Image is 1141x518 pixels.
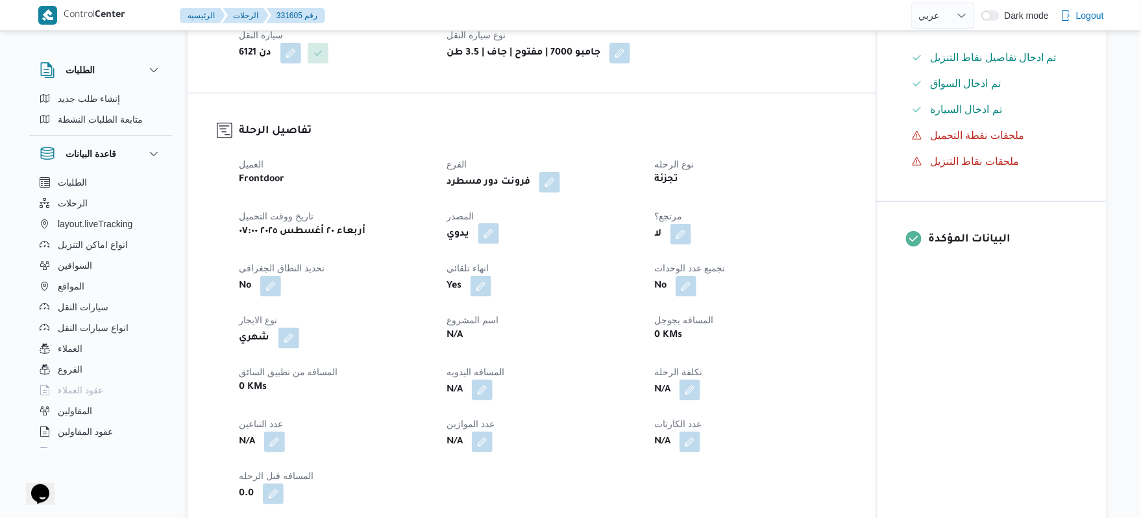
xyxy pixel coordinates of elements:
[239,172,284,188] b: Frontdoor
[239,278,251,294] b: No
[34,172,167,193] button: الطلبات
[58,320,129,336] span: انواع سيارات النقل
[239,224,365,240] b: أربعاء ٢٠ أغسطس ٢٠٢٥ ٠٧:٠٠
[239,367,338,377] span: المسافه من تطبيق السائق
[654,211,682,221] span: مرتجع؟
[654,382,670,398] b: N/A
[34,255,167,276] button: السواقين
[447,211,474,221] span: المصدر
[66,146,116,162] h3: قاعدة البيانات
[239,330,269,346] b: شهري
[447,227,469,242] b: يدوي
[58,91,120,106] span: إنشاء طلب جديد
[930,76,1001,92] span: تم ادخال السواق
[930,102,1002,117] span: تم ادخال السيارة
[239,123,847,140] h3: تفاصيل الرحلة
[239,471,313,481] span: المسافه فبل الرحله
[930,156,1019,167] span: ملحقات نقاط التنزيل
[930,128,1024,143] span: ملحقات نقطة التحميل
[907,73,1077,94] button: تم ادخال السواق
[239,419,283,429] span: عدد التباعين
[239,380,267,395] b: 0 KMs
[34,338,167,359] button: العملاء
[58,424,113,439] span: عقود المقاولين
[239,263,325,273] span: تحديد النطاق الجغرافى
[34,297,167,317] button: سيارات النقل
[40,62,162,78] button: الطلبات
[930,154,1019,169] span: ملحقات نقاط التنزيل
[34,317,167,338] button: انواع سيارات النقل
[58,299,108,315] span: سيارات النقل
[447,367,504,377] span: المسافه اليدويه
[447,419,495,429] span: عدد الموازين
[447,434,463,450] b: N/A
[447,45,600,61] b: جامبو 7000 | مفتوح | جاف | 3.5 طن
[239,434,255,450] b: N/A
[654,419,702,429] span: عدد الكارتات
[447,382,463,398] b: N/A
[447,263,489,273] span: انهاء تلقائي
[239,315,277,325] span: نوع الايجار
[1076,8,1104,23] span: Logout
[58,175,87,190] span: الطلبات
[447,175,530,190] b: فرونت دور مسطرد
[239,45,271,61] b: دن 6121
[907,125,1077,146] button: ملحقات نقطة التحميل
[930,78,1001,89] span: تم ادخال السواق
[907,47,1077,68] button: تم ادخال تفاصيل نفاط التنزيل
[654,315,713,325] span: المسافه بجوجل
[654,159,694,169] span: نوع الرحله
[58,216,132,232] span: layout.liveTracking
[1000,10,1049,21] span: Dark mode
[34,442,167,463] button: اجهزة التليفون
[239,159,264,169] span: العميل
[266,8,325,23] button: 331605 رقم
[34,401,167,421] button: المقاولين
[13,466,55,505] iframe: chat widget
[654,263,725,273] span: تجميع عدد الوحدات
[58,278,84,294] span: المواقع
[907,99,1077,120] button: تم ادخال السيارة
[239,211,313,221] span: تاريخ ووقت التحميل
[58,112,143,127] span: متابعة الطلبات النشطة
[34,193,167,214] button: الرحلات
[95,10,125,21] b: Center
[930,52,1057,63] span: تم ادخال تفاصيل نفاط التنزيل
[34,380,167,401] button: عقود العملاء
[930,50,1057,66] span: تم ادخال تفاصيل نفاط التنزيل
[38,6,57,25] img: X8yXhbKr1z7QwAAAABJRU5ErkJggg==
[654,328,682,343] b: 0 KMs
[58,362,82,377] span: الفروع
[58,258,92,273] span: السواقين
[58,341,82,356] span: العملاء
[930,130,1024,141] span: ملحقات نقطة التحميل
[447,159,467,169] span: الفرع
[34,359,167,380] button: الفروع
[654,227,661,242] b: لا
[239,30,283,40] span: سيارة النقل
[58,382,103,398] span: عقود العملاء
[66,62,95,78] h3: الطلبات
[654,367,702,377] span: تكلفة الرحلة
[239,486,254,502] b: 0.0
[930,104,1002,115] span: تم ادخال السيارة
[29,88,172,135] div: الطلبات
[29,172,172,453] div: قاعدة البيانات
[34,234,167,255] button: انواع اماكن التنزيل
[223,8,269,23] button: الرحلات
[447,315,498,325] span: اسم المشروع
[40,146,162,162] button: قاعدة البيانات
[34,109,167,130] button: متابعة الطلبات النشطة
[34,276,167,297] button: المواقع
[447,278,461,294] b: Yes
[34,214,167,234] button: layout.liveTracking
[1055,3,1109,29] button: Logout
[447,328,463,343] b: N/A
[58,445,112,460] span: اجهزة التليفون
[907,151,1077,172] button: ملحقات نقاط التنزيل
[654,434,670,450] b: N/A
[58,195,88,211] span: الرحلات
[180,8,225,23] button: الرئيسيه
[58,237,128,253] span: انواع اماكن التنزيل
